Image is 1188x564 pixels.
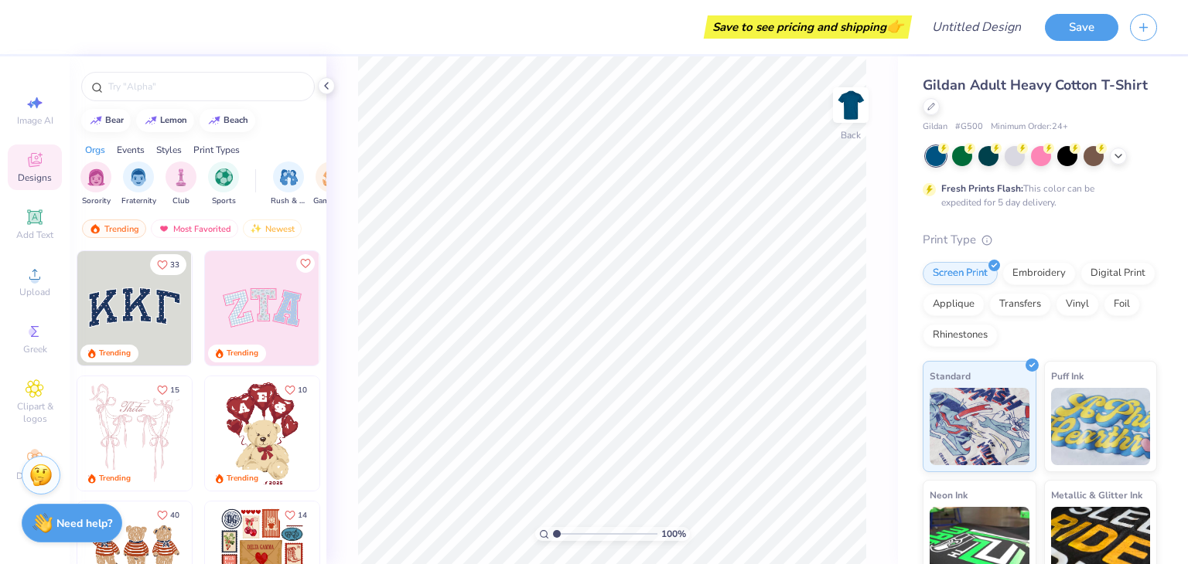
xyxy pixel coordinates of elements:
[170,386,179,394] span: 15
[923,231,1157,249] div: Print Type
[1056,293,1099,316] div: Vinyl
[298,511,307,519] span: 14
[313,195,349,207] span: Game Day
[1051,388,1151,465] img: Puff Ink
[121,161,156,207] div: filter for Fraternity
[85,143,105,157] div: Orgs
[191,376,306,491] img: d12a98c7-f0f7-4345-bf3a-b9f1b718b86e
[923,324,998,347] div: Rhinestones
[224,116,248,124] div: beach
[80,161,111,207] div: filter for Sorority
[296,254,315,273] button: Like
[208,161,239,207] div: filter for Sports
[941,182,1132,209] div: This color can be expedited for 5 day delivery.
[151,219,238,238] div: Most Favorited
[1002,262,1076,285] div: Embroidery
[298,386,307,394] span: 10
[19,286,50,298] span: Upload
[250,223,262,234] img: Newest.gif
[16,229,53,241] span: Add Text
[920,12,1033,42] input: Untitled Design
[16,470,53,482] span: Decorate
[56,516,112,531] strong: Need help?
[661,527,686,541] span: 100 %
[82,219,146,238] div: Trending
[89,223,101,234] img: trending.gif
[17,114,53,127] span: Image AI
[243,219,302,238] div: Newest
[156,143,182,157] div: Styles
[105,116,124,124] div: bear
[172,195,189,207] span: Club
[166,161,196,207] div: filter for Club
[313,161,349,207] button: filter button
[80,161,111,207] button: filter button
[1104,293,1140,316] div: Foil
[150,505,186,525] button: Like
[200,109,255,132] button: beach
[708,15,908,39] div: Save to see pricing and shipping
[172,168,189,186] img: Club Image
[77,376,192,491] img: 83dda5b0-2158-48ca-832c-f6b4ef4c4536
[923,76,1148,94] span: Gildan Adult Heavy Cotton T-Shirt
[208,116,220,125] img: trend_line.gif
[886,17,903,36] span: 👉
[87,168,105,186] img: Sorority Image
[170,511,179,519] span: 40
[136,109,194,132] button: lemon
[208,161,239,207] button: filter button
[923,121,947,134] span: Gildan
[227,473,258,484] div: Trending
[323,168,340,186] img: Game Day Image
[930,487,968,503] span: Neon Ink
[77,251,192,365] img: 3b9aba4f-e317-4aa7-a679-c95a879539bd
[81,109,131,132] button: bear
[835,90,866,121] img: Back
[121,161,156,207] button: filter button
[99,473,131,484] div: Trending
[8,400,62,425] span: Clipart & logos
[280,168,298,186] img: Rush & Bid Image
[991,121,1068,134] span: Minimum Order: 24 +
[271,161,306,207] div: filter for Rush & Bid
[170,261,179,269] span: 33
[1045,14,1118,41] button: Save
[841,128,861,142] div: Back
[107,79,305,94] input: Try "Alpha"
[121,195,156,207] span: Fraternity
[271,161,306,207] button: filter button
[150,254,186,275] button: Like
[989,293,1051,316] div: Transfers
[160,116,187,124] div: lemon
[1080,262,1156,285] div: Digital Print
[90,116,102,125] img: trend_line.gif
[930,368,971,384] span: Standard
[117,143,145,157] div: Events
[923,262,998,285] div: Screen Print
[319,376,433,491] img: e74243e0-e378-47aa-a400-bc6bcb25063a
[150,379,186,400] button: Like
[82,195,111,207] span: Sorority
[923,293,985,316] div: Applique
[212,195,236,207] span: Sports
[191,251,306,365] img: edfb13fc-0e43-44eb-bea2-bf7fc0dd67f9
[193,143,240,157] div: Print Types
[278,379,314,400] button: Like
[99,348,131,359] div: Trending
[955,121,983,134] span: # G500
[145,116,157,125] img: trend_line.gif
[271,195,306,207] span: Rush & Bid
[18,172,52,184] span: Designs
[1051,368,1084,384] span: Puff Ink
[313,161,349,207] div: filter for Game Day
[930,388,1029,465] img: Standard
[941,182,1023,195] strong: Fresh Prints Flash:
[278,505,314,525] button: Like
[166,161,196,207] button: filter button
[130,168,147,186] img: Fraternity Image
[227,348,258,359] div: Trending
[319,251,433,365] img: 5ee11766-d822-42f5-ad4e-763472bf8dcf
[215,168,233,186] img: Sports Image
[158,223,170,234] img: most_fav.gif
[1051,487,1142,503] span: Metallic & Glitter Ink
